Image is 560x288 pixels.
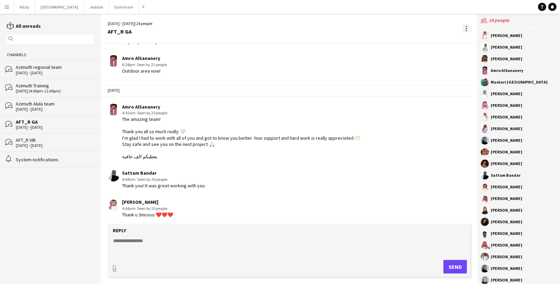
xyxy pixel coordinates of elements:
[122,55,167,61] div: Amro AlSananery
[113,227,126,234] label: Reply
[491,115,522,119] div: [PERSON_NAME]
[16,89,94,93] div: [DATE] (4:00pm-11:00pm)
[491,278,522,282] div: [PERSON_NAME]
[108,28,152,35] div: AFT_R GA
[491,103,522,108] div: [PERSON_NAME]
[101,85,477,96] div: [DATE]
[16,64,94,70] div: Azimuth regional team
[16,137,94,143] div: AFT_R VIB
[491,243,522,247] div: [PERSON_NAME]
[35,0,84,14] button: [GEOGRAPHIC_DATA]
[109,0,139,14] button: Dammam
[491,92,522,96] div: [PERSON_NAME]
[491,127,522,131] div: [PERSON_NAME]
[7,23,41,29] a: All unreads
[491,173,521,177] div: Sattam Bandar
[122,62,167,68] div: 6:28pm
[491,138,522,142] div: [PERSON_NAME]
[108,21,152,27] div: [DATE] - [DATE] | 24 people
[491,34,522,38] div: [PERSON_NAME]
[491,57,522,61] div: [PERSON_NAME]
[122,176,205,183] div: 4:44am
[135,177,167,182] span: · Seen by 20 people
[135,62,167,67] span: · Seen by 22 people
[135,110,167,115] span: · Seen by 20 people
[122,212,173,218] div: Thank u 3mrooo ❤️❤️❤️
[491,220,522,224] div: [PERSON_NAME]
[16,71,94,75] div: [DATE] - [DATE]
[491,266,522,271] div: [PERSON_NAME]
[122,170,205,176] div: Sattam Bandar
[122,205,173,212] div: 4:44am
[491,255,522,259] div: [PERSON_NAME]
[122,199,173,205] div: [PERSON_NAME]
[16,119,94,125] div: AFT_R GA
[135,206,167,211] span: · Seen by 20 people
[491,150,522,154] div: [PERSON_NAME]
[14,0,35,14] button: AlUla
[122,110,360,116] div: 4:30am
[122,116,360,160] div: The amazing team! Thank you all so much really 🤍 I’m glad I had to work with all of you and got t...
[16,83,94,89] div: Azimuth Training
[84,0,109,14] button: Jeddah
[122,68,167,74] div: Outdoor area now!
[491,162,522,166] div: [PERSON_NAME]
[491,80,548,84] div: Mashari [GEOGRAPHIC_DATA]
[491,45,522,49] div: [PERSON_NAME]
[481,14,557,28] div: 24 people
[491,185,522,189] div: [PERSON_NAME]
[16,125,94,130] div: [DATE] - [DATE]
[491,68,523,73] div: Amro AlSananery
[122,183,205,189] div: Thank you! It was great working with you
[16,156,94,163] div: System notifications
[16,107,94,112] div: [DATE] - [DATE]
[491,197,522,201] div: [PERSON_NAME]
[491,208,522,212] div: [PERSON_NAME]
[16,143,94,148] div: [DATE] - [DATE]
[122,104,360,110] div: Amro AlSananery
[16,101,94,107] div: Azimuth Alula team
[443,260,467,274] button: Send
[491,231,522,236] div: [PERSON_NAME]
